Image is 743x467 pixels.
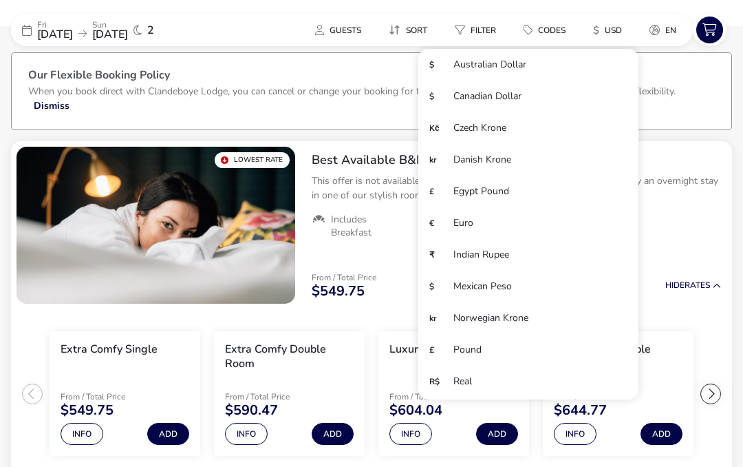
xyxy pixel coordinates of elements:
[429,251,453,259] strong: ₹
[640,423,682,445] button: Add
[429,92,453,101] strong: $
[418,397,638,429] li: Ringgit
[28,85,676,98] p: When you book direct with Clandeboye Lodge, you can cancel or change your booking for free up to ...
[92,21,128,29] p: Sun
[665,25,676,36] span: en
[554,393,671,401] p: From / Total Price
[371,326,536,462] swiper-slide: 3 / 6
[147,25,154,36] span: 2
[312,174,721,203] p: This offer is not available on any other website and is exclusive to you! Enjoy an overnight stay...
[301,141,732,250] div: Best Available B&B Rate GuaranteedThis offer is not available on any other website and is exclusi...
[418,271,638,302] li: $Mexican Peso
[429,282,453,291] strong: $
[582,20,638,40] naf-pibe-menu-bar-item: $USD
[582,20,633,40] button: $USD
[225,404,278,417] span: $590.47
[429,377,453,386] strong: R$
[429,61,453,69] strong: $
[61,393,178,401] p: From / Total Price
[389,404,442,417] span: $604.04
[225,423,268,445] button: Info
[418,176,638,207] li: £Egypt Pound
[418,239,638,271] li: ₹Indian Rupee
[513,20,577,40] button: Codes
[554,423,596,445] button: Info
[418,302,638,334] li: krNorwegian Krone
[513,20,582,40] naf-pibe-menu-bar-item: Codes
[429,124,453,132] strong: Kč
[406,25,427,36] span: Sort
[312,284,365,298] span: $549.75
[312,273,376,282] p: From / Total Price
[429,314,453,322] strong: kr
[665,280,685,291] span: Hide
[330,25,361,36] span: Guests
[429,156,453,164] strong: kr
[444,20,513,40] naf-pibe-menu-bar-item: Filter
[37,27,73,42] span: [DATE]
[92,27,128,42] span: [DATE]
[418,49,638,81] li: $Australian Dollar
[312,423,354,445] button: Add
[554,404,607,417] span: $644.77
[476,423,518,445] button: Add
[43,326,207,462] swiper-slide: 1 / 6
[225,393,343,401] p: From / Total Price
[538,25,566,36] span: Codes
[225,342,354,371] h3: Extra Comfy Double Room
[638,20,687,40] button: en
[638,20,693,40] naf-pibe-menu-bar-item: en
[389,393,507,401] p: From / Total Price
[61,423,103,445] button: Info
[389,423,432,445] button: Info
[331,214,403,238] span: Includes Breakfast
[28,70,715,84] h3: Our Flexible Booking Policy
[444,20,507,40] button: Filter
[304,20,378,40] naf-pibe-menu-bar-item: Guests
[471,25,496,36] span: Filter
[429,187,453,196] strong: £
[207,326,371,462] swiper-slide: 2 / 6
[665,281,721,290] button: HideRates
[389,342,482,357] h3: Luxury Loft Single
[11,14,217,46] div: Fri[DATE]Sun[DATE]2
[605,25,622,36] span: USD
[61,404,114,417] span: $549.75
[418,207,638,239] li: €Euro
[418,112,638,144] li: KčCzech Krone
[418,81,638,112] li: $Canadian Dollar
[215,152,290,168] div: Lowest Rate
[418,366,638,397] li: R$Real
[378,20,444,40] naf-pibe-menu-bar-item: Sort
[429,346,453,354] strong: £
[304,20,372,40] button: Guests
[312,152,721,168] h2: Best Available B&B Rate Guaranteed
[37,21,73,29] p: Fri
[61,342,158,357] h3: Extra Comfy Single
[418,144,638,176] li: krDanish Krone
[17,147,295,304] swiper-slide: 1 / 1
[378,20,438,40] button: Sort
[429,219,453,227] strong: €
[418,334,638,366] li: £Pound
[147,423,189,445] button: Add
[593,23,599,37] i: $
[34,98,69,113] button: Dismiss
